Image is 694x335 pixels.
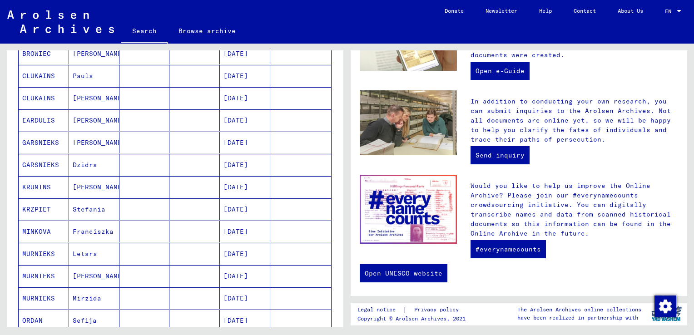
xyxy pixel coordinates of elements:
[220,221,270,242] mat-cell: [DATE]
[69,87,119,109] mat-cell: [PERSON_NAME]
[471,240,546,258] a: #everynamecounts
[360,90,457,155] img: inquiries.jpg
[220,65,270,87] mat-cell: [DATE]
[357,305,403,315] a: Legal notice
[471,62,530,80] a: Open e-Guide
[665,8,675,15] span: EN
[19,287,69,309] mat-cell: MURNIEKS
[220,265,270,287] mat-cell: [DATE]
[19,87,69,109] mat-cell: CLUKAINS
[19,65,69,87] mat-cell: CLUKAINS
[19,243,69,265] mat-cell: MURNIEKS
[220,43,270,64] mat-cell: [DATE]
[168,20,247,42] a: Browse archive
[69,109,119,131] mat-cell: [PERSON_NAME]
[654,296,676,317] img: Change consent
[407,305,470,315] a: Privacy policy
[220,87,270,109] mat-cell: [DATE]
[517,314,641,322] p: have been realized in partnership with
[69,65,119,87] mat-cell: Pauls
[220,132,270,153] mat-cell: [DATE]
[19,109,69,131] mat-cell: EARDULIS
[360,264,447,282] a: Open UNESCO website
[69,287,119,309] mat-cell: Mirzida
[220,109,270,131] mat-cell: [DATE]
[19,198,69,220] mat-cell: KRZPIET
[360,175,457,244] img: enc.jpg
[220,198,270,220] mat-cell: [DATE]
[69,43,119,64] mat-cell: [PERSON_NAME]
[220,243,270,265] mat-cell: [DATE]
[19,154,69,176] mat-cell: GARSNIEKS
[220,287,270,309] mat-cell: [DATE]
[19,310,69,331] mat-cell: ORDAN
[121,20,168,44] a: Search
[69,265,119,287] mat-cell: [PERSON_NAME]
[19,43,69,64] mat-cell: BROWIEC
[471,97,678,144] p: In addition to conducting your own research, you can submit inquiries to the Arolsen Archives. No...
[357,305,470,315] div: |
[517,305,641,314] p: The Arolsen Archives online collections
[357,315,470,323] p: Copyright © Arolsen Archives, 2021
[19,221,69,242] mat-cell: MINKOVA
[220,176,270,198] mat-cell: [DATE]
[69,176,119,198] mat-cell: [PERSON_NAME]
[19,132,69,153] mat-cell: GARSNIEKS
[69,243,119,265] mat-cell: Letars
[69,154,119,176] mat-cell: Dzidra
[220,154,270,176] mat-cell: [DATE]
[7,10,114,33] img: Arolsen_neg.svg
[69,221,119,242] mat-cell: Franciszka
[649,302,684,325] img: yv_logo.png
[471,146,530,164] a: Send inquiry
[69,310,119,331] mat-cell: Sefija
[471,181,678,238] p: Would you like to help us improve the Online Archive? Please join our #everynamecounts crowdsourc...
[69,132,119,153] mat-cell: [PERSON_NAME]
[654,295,676,317] div: Change consent
[19,176,69,198] mat-cell: KRUMINS
[19,265,69,287] mat-cell: MURNIEKS
[220,310,270,331] mat-cell: [DATE]
[69,198,119,220] mat-cell: Stefania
